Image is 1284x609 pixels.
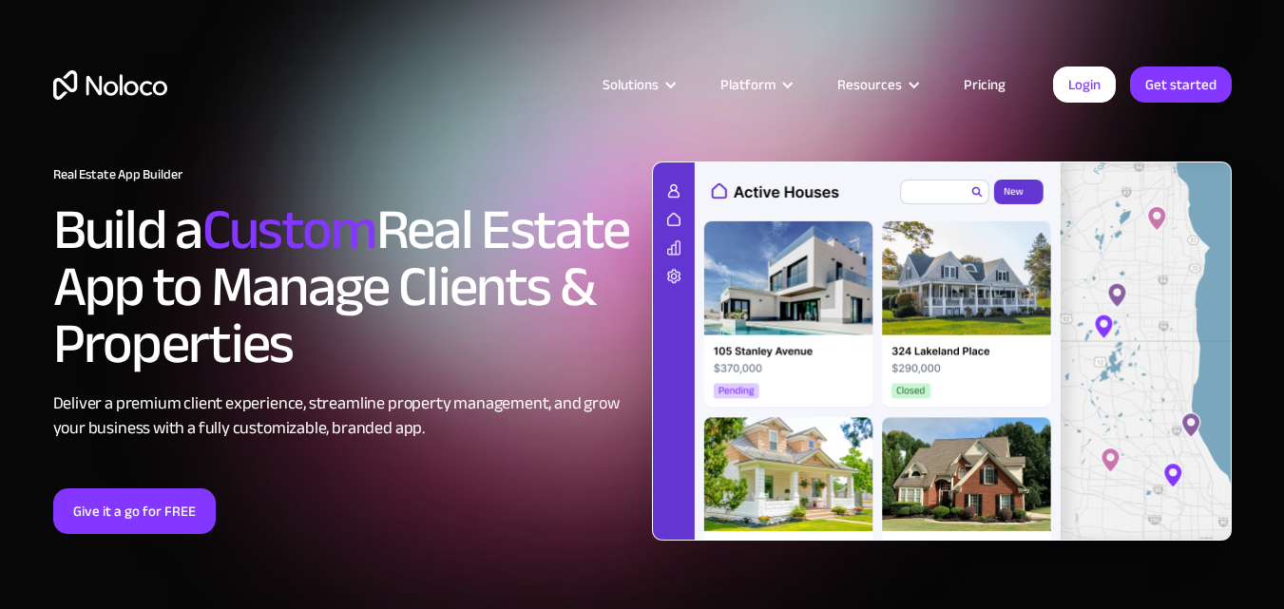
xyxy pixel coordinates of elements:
[697,72,814,97] div: Platform
[202,177,376,283] span: Custom
[814,72,940,97] div: Resources
[1053,67,1116,103] a: Login
[53,391,633,441] div: Deliver a premium client experience, streamline property management, and grow your business with ...
[53,70,167,100] a: home
[53,201,633,372] h2: Build a Real Estate App to Manage Clients & Properties
[1130,67,1232,103] a: Get started
[940,72,1029,97] a: Pricing
[720,72,776,97] div: Platform
[837,72,902,97] div: Resources
[603,72,659,97] div: Solutions
[53,488,216,534] a: Give it a go for FREE
[579,72,697,97] div: Solutions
